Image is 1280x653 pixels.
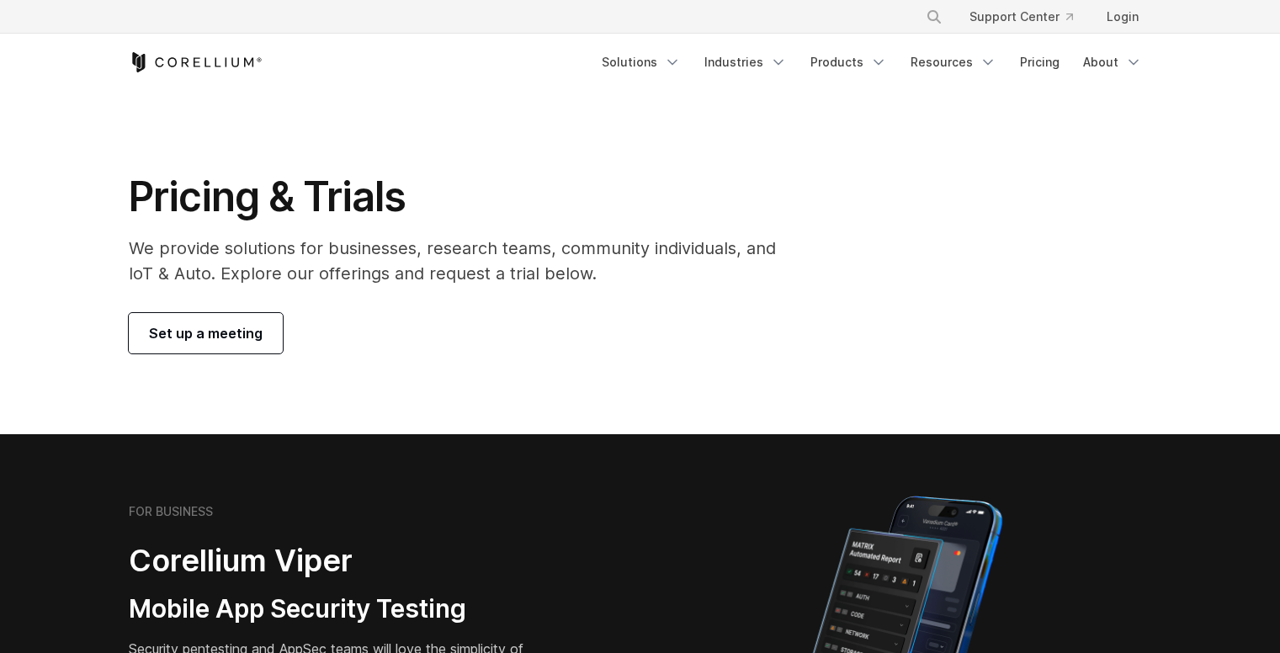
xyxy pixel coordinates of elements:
a: Industries [694,47,797,77]
h2: Corellium Viper [129,542,560,580]
a: About [1073,47,1152,77]
a: Login [1093,2,1152,32]
h3: Mobile App Security Testing [129,593,560,625]
a: Solutions [592,47,691,77]
h6: FOR BUSINESS [129,504,213,519]
a: Support Center [956,2,1086,32]
span: Set up a meeting [149,323,263,343]
h1: Pricing & Trials [129,172,799,222]
a: Pricing [1010,47,1070,77]
a: Products [800,47,897,77]
div: Navigation Menu [592,47,1152,77]
p: We provide solutions for businesses, research teams, community individuals, and IoT & Auto. Explo... [129,236,799,286]
a: Set up a meeting [129,313,283,353]
a: Corellium Home [129,52,263,72]
button: Search [919,2,949,32]
div: Navigation Menu [906,2,1152,32]
a: Resources [900,47,1006,77]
